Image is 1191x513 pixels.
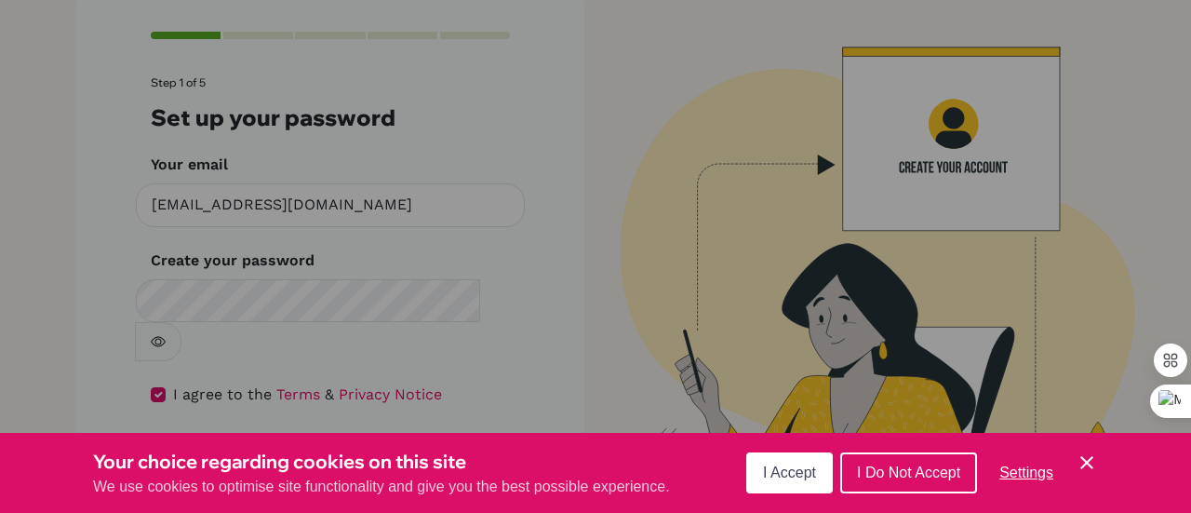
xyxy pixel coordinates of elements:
span: I Accept [763,465,816,480]
button: I Do Not Accept [840,452,977,493]
button: Save and close [1076,452,1098,474]
h3: Your choice regarding cookies on this site [93,448,670,476]
span: Settings [999,465,1053,480]
button: I Accept [746,452,833,493]
span: I Do Not Accept [857,465,960,480]
button: Settings [984,454,1068,492]
p: We use cookies to optimise site functionality and give you the best possible experience. [93,476,670,498]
